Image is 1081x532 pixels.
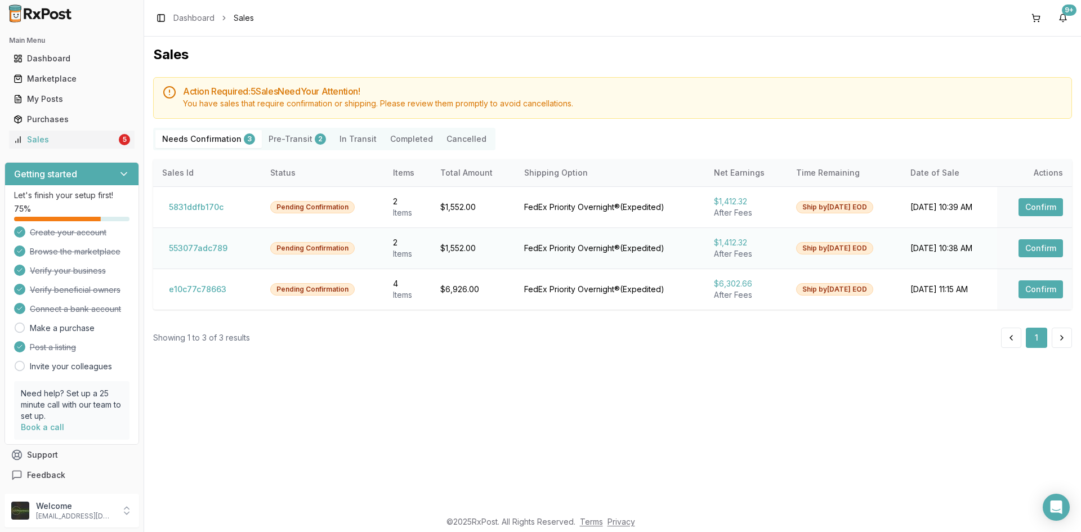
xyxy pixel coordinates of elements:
[1054,9,1072,27] button: 9+
[30,342,76,353] span: Post a listing
[440,130,493,148] button: Cancelled
[30,303,121,315] span: Connect a bank account
[9,36,135,45] h2: Main Menu
[9,89,135,109] a: My Posts
[997,159,1072,186] th: Actions
[30,227,106,238] span: Create your account
[1026,328,1047,348] button: 1
[14,73,130,84] div: Marketplace
[714,278,778,289] div: $6,302.66
[714,196,778,207] div: $1,412.32
[30,284,120,296] span: Verify beneficial owners
[580,517,603,526] a: Terms
[796,242,873,254] div: Ship by [DATE] EOD
[383,130,440,148] button: Completed
[183,98,1062,109] div: You have sales that require confirmation or shipping. Please review them promptly to avoid cancel...
[5,70,139,88] button: Marketplace
[270,283,355,296] div: Pending Confirmation
[393,278,422,289] div: 4
[5,131,139,149] button: Sales5
[524,284,696,295] div: FedEx Priority Overnight® ( Expedited )
[796,283,873,296] div: Ship by [DATE] EOD
[9,109,135,129] a: Purchases
[787,159,901,186] th: Time Remaining
[162,198,230,216] button: 5831ddfb170c
[393,237,422,248] div: 2
[30,246,120,257] span: Browse the marketplace
[910,202,988,213] div: [DATE] 10:39 AM
[515,159,705,186] th: Shipping Option
[1019,280,1063,298] button: Confirm
[524,202,696,213] div: FedEx Priority Overnight® ( Expedited )
[30,265,106,276] span: Verify your business
[1019,239,1063,257] button: Confirm
[393,196,422,207] div: 2
[910,284,988,295] div: [DATE] 11:15 AM
[9,48,135,69] a: Dashboard
[183,87,1062,96] h5: Action Required: 5 Sale s Need Your Attention!
[36,512,114,521] p: [EMAIL_ADDRESS][DOMAIN_NAME]
[714,207,778,218] div: After Fees
[714,289,778,301] div: After Fees
[714,248,778,260] div: After Fees
[27,470,65,481] span: Feedback
[1062,5,1076,16] div: 9+
[5,445,139,465] button: Support
[901,159,997,186] th: Date of Sale
[5,90,139,108] button: My Posts
[5,5,77,23] img: RxPost Logo
[162,239,234,257] button: 553077adc789
[5,50,139,68] button: Dashboard
[714,237,778,248] div: $1,412.32
[173,12,254,24] nav: breadcrumb
[234,12,254,24] span: Sales
[262,130,333,148] button: Pre-Transit
[14,53,130,64] div: Dashboard
[393,207,422,218] div: Item s
[21,422,64,432] a: Book a call
[9,69,135,89] a: Marketplace
[384,159,431,186] th: Items
[30,361,112,372] a: Invite your colleagues
[1043,494,1070,521] div: Open Intercom Messenger
[155,130,262,148] button: Needs Confirmation
[153,332,250,343] div: Showing 1 to 3 of 3 results
[153,159,261,186] th: Sales Id
[14,190,129,201] p: Let's finish your setup first!
[261,159,384,186] th: Status
[14,167,77,181] h3: Getting started
[796,201,873,213] div: Ship by [DATE] EOD
[5,465,139,485] button: Feedback
[153,46,1072,64] h1: Sales
[524,243,696,254] div: FedEx Priority Overnight® ( Expedited )
[119,134,130,145] div: 5
[440,202,507,213] div: $1,552.00
[5,110,139,128] button: Purchases
[705,159,787,186] th: Net Earnings
[14,114,130,125] div: Purchases
[9,129,135,150] a: Sales5
[910,243,988,254] div: [DATE] 10:38 AM
[14,93,130,105] div: My Posts
[1019,198,1063,216] button: Confirm
[244,133,255,145] div: 3
[162,280,233,298] button: e10c77c78663
[393,289,422,301] div: Item s
[607,517,635,526] a: Privacy
[36,500,114,512] p: Welcome
[173,12,215,24] a: Dashboard
[14,134,117,145] div: Sales
[270,242,355,254] div: Pending Confirmation
[393,248,422,260] div: Item s
[11,502,29,520] img: User avatar
[431,159,516,186] th: Total Amount
[315,133,326,145] div: 2
[30,323,95,334] a: Make a purchase
[440,284,507,295] div: $6,926.00
[333,130,383,148] button: In Transit
[440,243,507,254] div: $1,552.00
[21,388,123,422] p: Need help? Set up a 25 minute call with our team to set up.
[14,203,31,214] span: 75 %
[270,201,355,213] div: Pending Confirmation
